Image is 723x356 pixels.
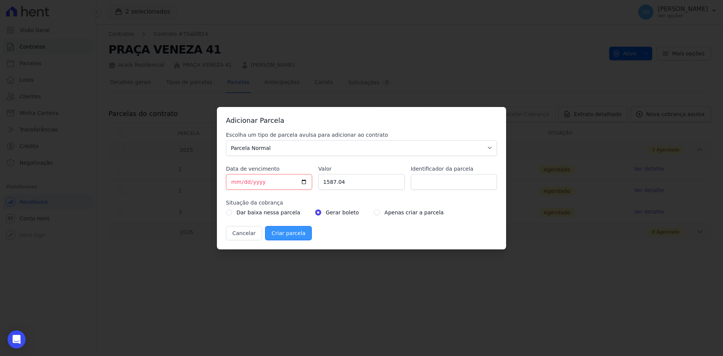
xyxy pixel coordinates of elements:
[226,116,497,125] h3: Adicionar Parcela
[226,199,497,206] label: Situação da cobrança
[265,226,312,240] input: Criar parcela
[326,208,359,217] label: Gerar boleto
[384,208,444,217] label: Apenas criar a parcela
[8,330,26,348] div: Open Intercom Messenger
[236,208,300,217] label: Dar baixa nessa parcela
[226,131,497,139] label: Escolha um tipo de parcela avulsa para adicionar ao contrato
[226,226,262,240] button: Cancelar
[318,165,404,173] label: Valor
[411,165,497,173] label: Identificador da parcela
[226,165,312,173] label: Data de vencimento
